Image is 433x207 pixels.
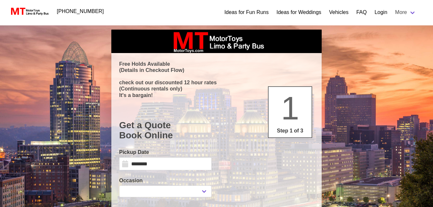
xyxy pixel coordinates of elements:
[119,120,314,141] h1: Get a Quote Book Online
[224,8,269,16] a: Ideas for Fun Runs
[119,61,314,67] p: Free Holds Available
[271,127,309,135] p: Step 1 of 3
[119,86,314,92] p: (Continuous rentals only)
[329,8,349,16] a: Vehicles
[276,8,321,16] a: Ideas for Weddings
[119,79,314,86] p: check out our discounted 12 hour rates
[374,8,387,16] a: Login
[119,67,314,73] p: (Details in Checkout Flow)
[168,30,265,53] img: box_logo_brand.jpeg
[119,177,212,185] label: Occasion
[281,90,299,126] span: 1
[53,5,108,18] a: [PHONE_NUMBER]
[391,6,420,19] a: More
[9,7,49,16] img: MotorToys Logo
[119,92,314,98] p: It's a bargain!
[356,8,367,16] a: FAQ
[119,148,212,156] label: Pickup Date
